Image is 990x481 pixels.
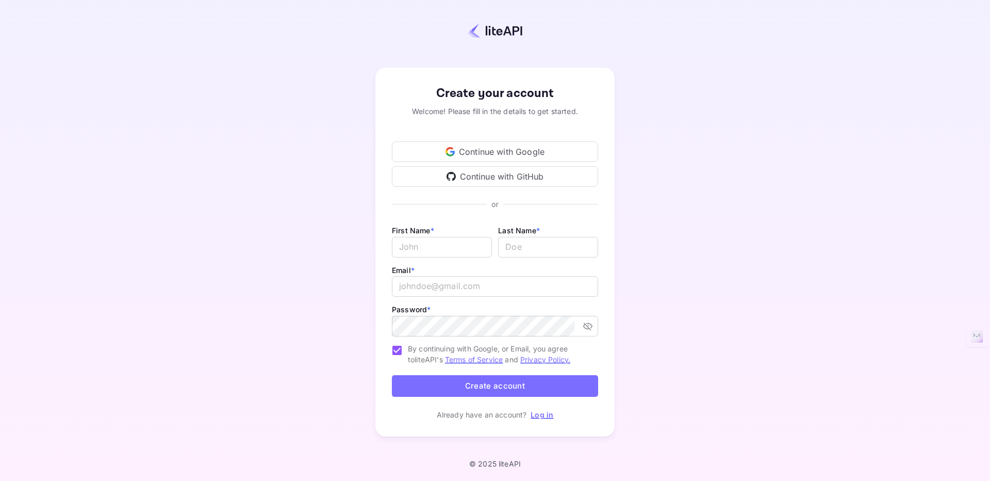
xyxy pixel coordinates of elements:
button: Create account [392,375,598,397]
p: © 2025 liteAPI [469,459,521,468]
label: Last Name [498,226,540,235]
p: Already have an account? [437,409,527,420]
label: Email [392,266,415,275]
div: Create your account [392,84,598,103]
img: liteapi [468,23,522,38]
input: John [392,237,492,258]
label: Password [392,305,431,314]
a: Log in [531,410,553,419]
input: johndoe@gmail.com [392,276,598,297]
div: Continue with Google [392,141,598,162]
button: toggle password visibility [579,317,597,335]
input: Doe [498,237,598,258]
a: Terms of Service [445,355,503,364]
a: Privacy Policy. [520,355,570,364]
div: Continue with GitHub [392,166,598,187]
div: Welcome! Please fill in the details to get started. [392,106,598,117]
label: First Name [392,226,434,235]
span: By continuing with Google, or Email, you agree to liteAPI's and [408,343,590,365]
